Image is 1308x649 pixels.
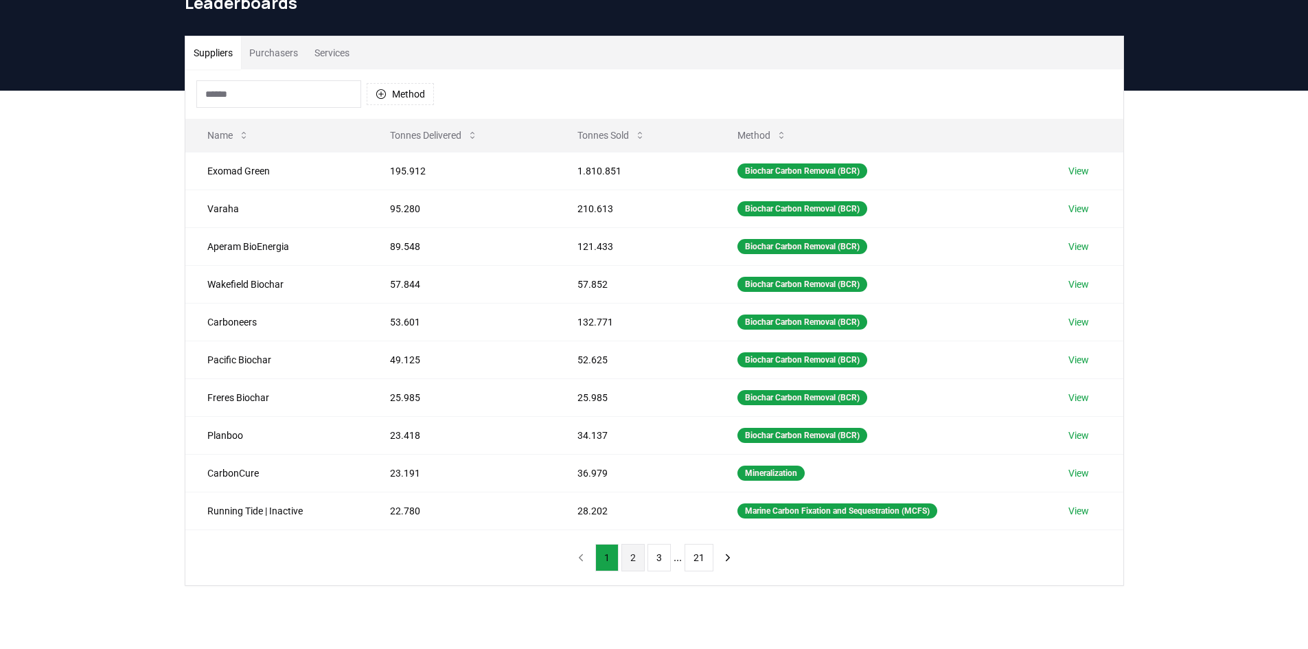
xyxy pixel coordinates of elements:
[368,341,555,378] td: 49.125
[685,544,713,571] button: 21
[368,190,555,227] td: 95.280
[241,36,306,69] button: Purchasers
[737,201,867,216] div: Biochar Carbon Removal (BCR)
[1068,391,1089,405] a: View
[555,152,715,190] td: 1.810.851
[555,341,715,378] td: 52.625
[368,152,555,190] td: 195.912
[185,454,368,492] td: CarbonCure
[185,227,368,265] td: Aperam BioEnergia
[185,303,368,341] td: Carboneers
[1068,504,1089,518] a: View
[555,303,715,341] td: 132.771
[647,544,671,571] button: 3
[368,378,555,416] td: 25.985
[368,454,555,492] td: 23.191
[368,227,555,265] td: 89.548
[726,122,798,149] button: Method
[1068,164,1089,178] a: View
[566,122,656,149] button: Tonnes Sold
[1068,466,1089,480] a: View
[368,492,555,530] td: 22.780
[185,378,368,416] td: Freres Biochar
[716,544,739,571] button: next page
[737,466,805,481] div: Mineralization
[368,265,555,303] td: 57.844
[1068,202,1089,216] a: View
[737,163,867,179] div: Biochar Carbon Removal (BCR)
[737,315,867,330] div: Biochar Carbon Removal (BCR)
[555,416,715,454] td: 34.137
[379,122,489,149] button: Tonnes Delivered
[737,352,867,367] div: Biochar Carbon Removal (BCR)
[674,549,682,566] li: ...
[368,416,555,454] td: 23.418
[185,492,368,530] td: Running Tide | Inactive
[737,428,867,443] div: Biochar Carbon Removal (BCR)
[185,265,368,303] td: Wakefield Biochar
[737,390,867,405] div: Biochar Carbon Removal (BCR)
[737,503,937,519] div: Marine Carbon Fixation and Sequestration (MCFS)
[1068,429,1089,442] a: View
[196,122,260,149] button: Name
[555,378,715,416] td: 25.985
[185,152,368,190] td: Exomad Green
[1068,240,1089,253] a: View
[185,416,368,454] td: Planboo
[367,83,434,105] button: Method
[737,277,867,292] div: Biochar Carbon Removal (BCR)
[1068,277,1089,291] a: View
[185,36,241,69] button: Suppliers
[621,544,645,571] button: 2
[1068,353,1089,367] a: View
[737,239,867,254] div: Biochar Carbon Removal (BCR)
[306,36,358,69] button: Services
[555,227,715,265] td: 121.433
[555,492,715,530] td: 28.202
[185,341,368,378] td: Pacific Biochar
[368,303,555,341] td: 53.601
[555,454,715,492] td: 36.979
[595,544,619,571] button: 1
[555,265,715,303] td: 57.852
[185,190,368,227] td: Varaha
[555,190,715,227] td: 210.613
[1068,315,1089,329] a: View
